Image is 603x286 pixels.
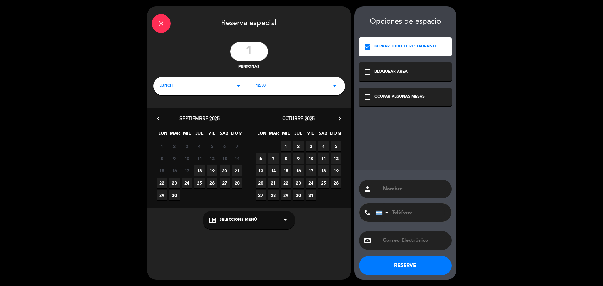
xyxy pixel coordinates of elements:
[281,216,289,224] i: arrow_drop_down
[155,115,161,122] i: chevron_left
[293,153,304,164] span: 9
[232,178,242,188] span: 28
[220,153,230,164] span: 13
[194,178,205,188] span: 25
[331,141,341,151] span: 5
[331,178,341,188] span: 26
[157,153,167,164] span: 8
[330,130,340,140] span: DOM
[281,190,291,200] span: 29
[374,94,425,100] div: OCUPAR ALGUNAS MESAS
[306,141,316,151] span: 3
[364,68,371,76] i: check_box_outline_blank
[256,83,266,89] span: 12:30
[281,153,291,164] span: 8
[268,178,279,188] span: 21
[219,130,229,140] span: SAB
[306,165,316,176] span: 17
[157,165,167,176] span: 15
[169,153,180,164] span: 9
[293,178,304,188] span: 23
[374,44,437,50] div: CERRAR TODO EL RESTAURANTE
[182,178,192,188] span: 24
[220,141,230,151] span: 6
[306,153,316,164] span: 10
[269,130,279,140] span: MAR
[337,115,343,122] i: chevron_right
[158,130,168,140] span: LUN
[364,237,371,244] i: email
[281,178,291,188] span: 22
[281,141,291,151] span: 1
[318,165,329,176] span: 18
[364,93,371,101] i: check_box_outline_blank
[147,6,351,39] div: Reserva especial
[364,185,371,193] i: person
[331,153,341,164] span: 12
[207,153,217,164] span: 12
[169,178,180,188] span: 23
[220,178,230,188] span: 27
[232,153,242,164] span: 14
[232,165,242,176] span: 21
[160,83,173,89] span: lunch
[220,165,230,176] span: 20
[318,153,329,164] span: 11
[256,153,266,164] span: 6
[230,42,268,61] input: 0
[376,203,445,222] input: Teléfono
[179,115,220,121] span: septiembre 2025
[293,190,304,200] span: 30
[256,165,266,176] span: 13
[207,141,217,151] span: 5
[238,64,259,70] span: personas
[235,82,242,90] i: arrow_drop_down
[194,153,205,164] span: 11
[374,69,408,75] div: BLOQUEAR ÁREA
[382,236,447,245] input: Correo Electrónico
[306,130,316,140] span: VIE
[256,178,266,188] span: 20
[382,185,447,193] input: Nombre
[220,217,257,223] span: Seleccione Menú
[268,165,279,176] span: 14
[169,165,180,176] span: 16
[231,130,242,140] span: DOM
[318,178,329,188] span: 25
[281,165,291,176] span: 15
[182,130,193,140] span: MIE
[364,209,371,216] i: phone
[306,178,316,188] span: 24
[169,190,180,200] span: 30
[194,141,205,151] span: 4
[318,141,329,151] span: 4
[169,141,180,151] span: 2
[293,165,304,176] span: 16
[331,165,341,176] span: 19
[207,165,217,176] span: 19
[182,141,192,151] span: 3
[257,130,267,140] span: LUN
[293,130,304,140] span: JUE
[282,115,315,121] span: octubre 2025
[256,190,266,200] span: 27
[207,130,217,140] span: VIE
[232,141,242,151] span: 7
[207,178,217,188] span: 26
[182,165,192,176] span: 17
[157,141,167,151] span: 1
[293,141,304,151] span: 2
[157,178,167,188] span: 22
[268,190,279,200] span: 28
[209,216,216,224] i: chrome_reader_mode
[331,82,339,90] i: arrow_drop_down
[306,190,316,200] span: 31
[182,153,192,164] span: 10
[194,130,205,140] span: JUE
[170,130,180,140] span: MAR
[268,153,279,164] span: 7
[318,130,328,140] span: SAB
[194,165,205,176] span: 18
[364,43,371,51] i: check_box
[157,190,167,200] span: 29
